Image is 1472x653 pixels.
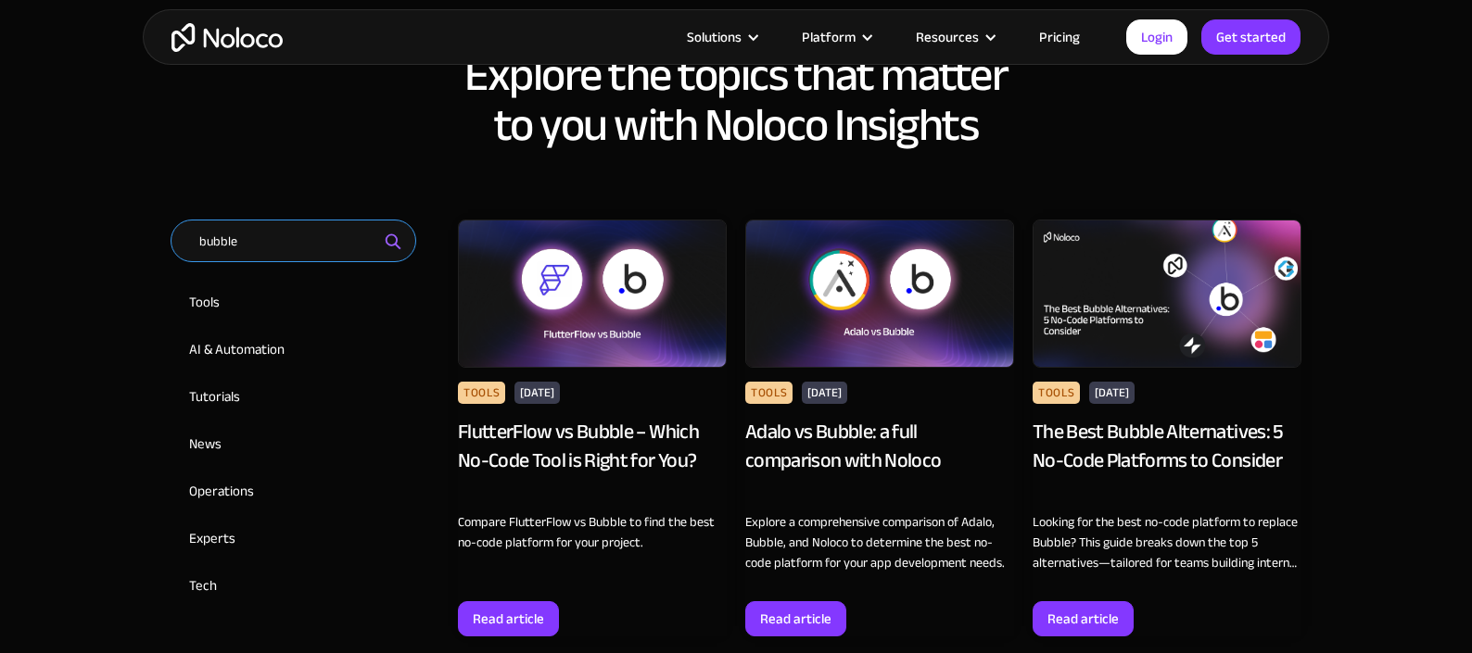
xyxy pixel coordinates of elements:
div: Resources [893,25,1016,49]
div: [DATE] [1089,382,1135,404]
div: Tools [745,382,793,404]
div: Read article [473,607,544,631]
a: Tools[DATE]FlutterFlow vs Bubble – Which No-Code Tool is Right for You?Compare FlutterFlow vs Bub... [458,220,727,636]
div: Tools [458,382,505,404]
a: Pricing [1016,25,1103,49]
div: FlutterFlow vs Bubble – Which No-Code Tool is Right for You? [458,418,727,503]
div: Resources [916,25,979,49]
div: Platform [802,25,856,49]
a: Tools[DATE]Adalo vs Bubble: a full comparison with NolocoExplore a comprehensive comparison of Ad... [745,220,1014,636]
input: Search [171,220,416,262]
div: Read article [1047,607,1119,631]
div: [DATE] [514,382,560,404]
div: Compare FlutterFlow vs Bubble to find the best no-code platform for your project. [458,512,727,553]
div: Read article [760,607,831,631]
div: [DATE] [802,382,847,404]
a: Get started [1201,19,1301,55]
div: Explore a comprehensive comparison of Adalo, Bubble, and Noloco to determine the best no-code pla... [745,512,1014,573]
div: Solutions [687,25,742,49]
h2: Explore the topics that matter to you with Noloco Insights [161,50,1311,150]
div: Tools [1033,382,1080,404]
a: Login [1126,19,1187,55]
div: The Best Bubble Alternatives: 5 No-Code Platforms to Consider [1033,418,1301,503]
a: Tools[DATE]The Best Bubble Alternatives: 5 No-Code Platforms to ConsiderLooking for the best no-c... [1033,220,1301,636]
div: Looking for the best no-code platform to replace Bubble? This guide breaks down the top 5 alterna... [1033,512,1301,573]
div: Adalo vs Bubble: a full comparison with Noloco [745,418,1014,503]
div: Solutions [664,25,779,49]
a: home [171,23,283,52]
div: Platform [779,25,893,49]
form: Email Form 2 [171,220,439,607]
